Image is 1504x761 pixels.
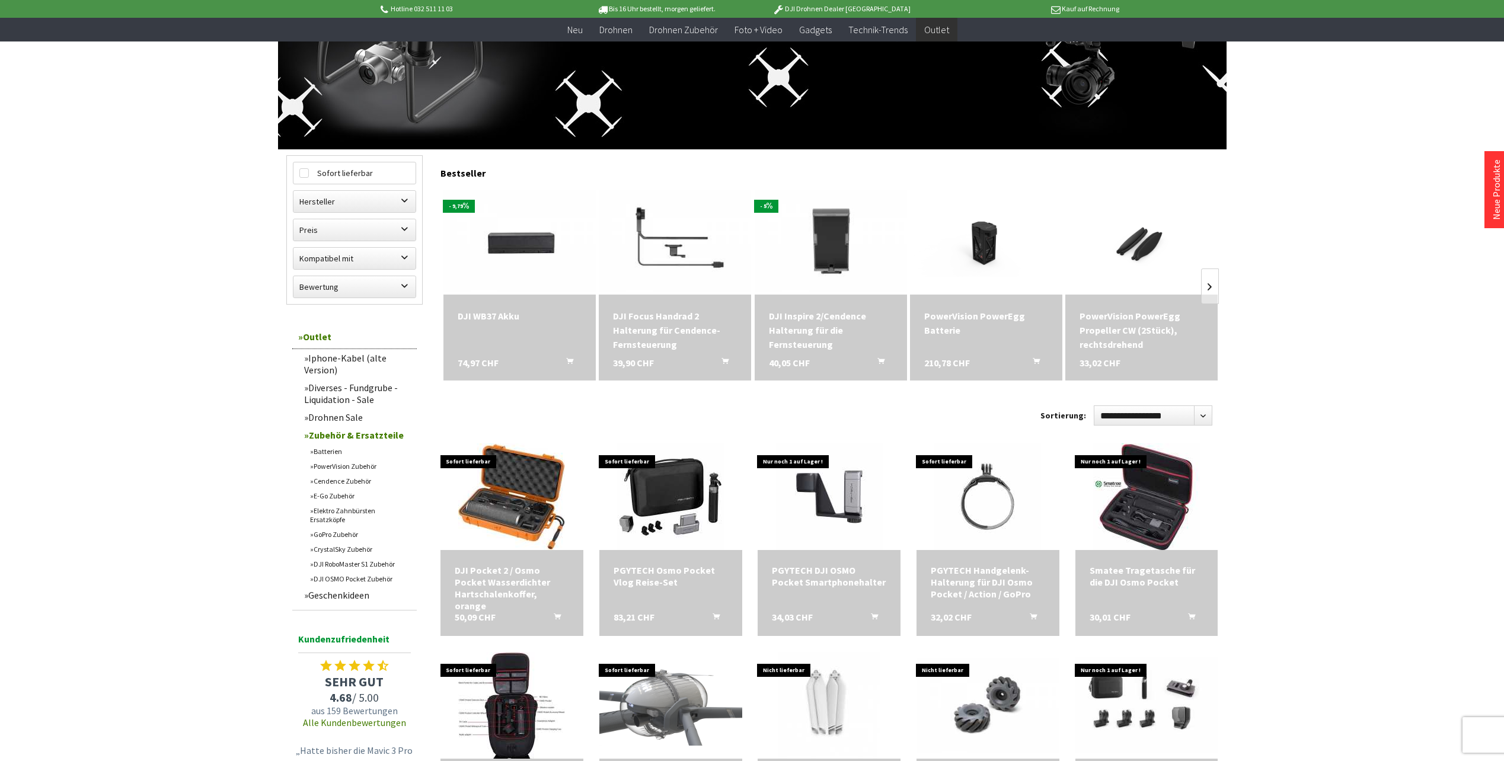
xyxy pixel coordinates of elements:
[304,459,417,474] a: PowerVision Zubehör
[769,309,893,351] div: DJI Inspire 2/Cendence Halterung für die Fernsteuerung
[292,705,417,717] span: aus 159 Bewertungen
[613,356,654,370] span: 39,90 CHF
[458,652,565,759] img: DJI Osmo Pocket Schaumstoff-Inlay für Smatree Rucksack DP1800
[924,24,949,36] span: Outlet
[458,443,565,550] img: DJI Pocket 2 / Osmo Pocket Wasserdichter Hartschalenkoffer, orange
[1075,657,1218,753] img: PGYTECH DJI Osmo Pocket Reise - Set
[749,2,934,16] p: DJI Drohnen Dealer [GEOGRAPHIC_DATA]
[1018,356,1047,371] button: In den Warenkorb
[304,571,417,586] a: DJI OSMO Pocket Zubehör
[1080,309,1203,351] div: PowerVision PowerEgg Propeller CW (2Stück), rechtsdrehend
[614,564,728,588] div: PGYTECH Osmo Pocket Vlog Reise-Set
[304,527,417,542] a: GoPro Zubehör
[613,309,737,351] div: DJI Focus Handrad 2 Halterung für Cendence-Fernsteuerung
[455,564,569,612] a: DJI Pocket 2 / Osmo Pocket Wasserdichter Hartschalenkoffer, orange 50,09 CHF In den Warenkorb
[292,325,417,349] a: Outlet
[910,205,1062,278] img: PowerVision PowerEgg Batterie
[304,542,417,557] a: CrystalSky Zubehör
[776,443,883,550] img: PGYTECH DJI OSMO Pocket Smartphonehalter
[298,631,411,653] span: Kundenzufriedenheit
[599,665,742,746] img: PowerVision PowerEgg X Wasserdichtes Gehäuse
[455,611,496,623] span: 50,09 CHF
[613,309,737,351] a: DJI Focus Handrad 2 Halterung für Cendence-Fernsteuerung 39,90 CHF In den Warenkorb
[1016,611,1044,626] button: In den Warenkorb
[931,564,1045,600] div: PGYTECH Handgelenk-Halterung für DJI Osmo Pocket / Action / GoPro
[304,444,417,459] a: Batterien
[298,426,417,444] a: Zubehör & Ersatzteile
[304,474,417,488] a: Cendence Zubehör
[298,349,417,379] a: Iphone-Kabel (alte Version)
[1040,406,1086,425] label: Sortierung:
[1093,443,1200,550] img: Smatee Tragetasche für die DJI Osmo Pocket
[1490,159,1502,220] a: Neue Produkte
[698,611,727,626] button: In den Warenkorb
[458,356,499,370] span: 74,97 CHF
[617,443,724,550] img: PGYTECH Osmo Pocket Vlog Reise-Set
[304,557,417,571] a: DJI RoboMaster S1 Zubehör
[599,190,751,292] img: DJI Focus Handrad 2 Halterung für Cendence-Fernsteuerung
[458,309,582,323] div: DJI WB37 Akku
[735,24,783,36] span: Foto + Video
[917,658,1059,753] img: DJI RoboMaster S1 Mecanum-Räder
[772,564,886,588] div: PGYTECH DJI OSMO Pocket Smartphonehalter
[455,564,569,612] div: DJI Pocket 2 / Osmo Pocket Wasserdichter Hartschalenkoffer, orange
[840,18,916,42] a: Technik-Trends
[791,18,840,42] a: Gadgets
[379,2,564,16] p: Hotline 032 511 11 03
[857,611,885,626] button: In den Warenkorb
[292,690,417,705] span: / 5.00
[772,564,886,588] a: PGYTECH DJI OSMO Pocket Smartphonehalter 34,03 CHF In den Warenkorb
[614,564,728,588] a: PGYTECH Osmo Pocket Vlog Reise-Set 83,21 CHF In den Warenkorb
[772,611,813,623] span: 34,03 CHF
[1080,309,1203,351] a: PowerVision PowerEgg Propeller CW (2Stück), rechtsdrehend 33,02 CHF
[931,611,972,623] span: 32,02 CHF
[552,356,580,371] button: In den Warenkorb
[614,611,654,623] span: 83,21 CHF
[778,652,880,759] img: PowerVision PowerEgg X Ersatzpropeller
[443,190,596,292] img: DJI WB37 Akku
[799,24,832,36] span: Gadgets
[440,155,1218,185] div: Bestseller
[599,24,633,36] span: Drohnen
[567,24,583,36] span: Neu
[924,309,1048,337] a: PowerVision PowerEgg Batterie 210,78 CHF In den Warenkorb
[641,18,726,42] a: Drohnen Zubehör
[707,356,736,371] button: In den Warenkorb
[330,690,352,705] span: 4.68
[769,356,810,370] span: 40,05 CHF
[559,18,591,42] a: Neu
[458,309,582,323] a: DJI WB37 Akku 74,97 CHF In den Warenkorb
[924,309,1048,337] div: PowerVision PowerEgg Batterie
[1090,611,1131,623] span: 30,01 CHF
[1090,564,1204,588] a: Smatee Tragetasche für die DJI Osmo Pocket 30,01 CHF In den Warenkorb
[755,190,907,292] img: DJI Inspire 2/Cendence Halterung für die Fernsteuerung
[564,2,749,16] p: Bis 16 Uhr bestellt, morgen geliefert.
[293,276,416,298] label: Bewertung
[931,564,1045,600] a: PGYTECH Handgelenk-Halterung für DJI Osmo Pocket / Action / GoPro 32,02 CHF In den Warenkorb
[304,488,417,503] a: E-Go Zubehör
[1065,203,1218,279] img: PowerVision PowerEgg Propeller CW (2Stück), rechtsdrehend
[916,18,957,42] a: Outlet
[934,2,1119,16] p: Kauf auf Rechnung
[1080,356,1120,370] span: 33,02 CHF
[863,356,892,371] button: In den Warenkorb
[298,379,417,408] a: Diverses - Fundgrube - Liquidation - Sale
[293,191,416,212] label: Hersteller
[293,219,416,241] label: Preis
[303,717,406,728] a: Alle Kundenbewertungen
[1174,611,1202,626] button: In den Warenkorb
[848,24,908,36] span: Technik-Trends
[292,673,417,690] span: SEHR GUT
[649,24,718,36] span: Drohnen Zubehör
[1090,564,1204,588] div: Smatee Tragetasche für die DJI Osmo Pocket
[293,162,416,184] label: Sofort lieferbar
[934,443,1041,550] img: PGYTECH Handgelenk-Halterung für DJI Osmo Pocket / Action / GoPro
[924,356,970,370] span: 210,78 CHF
[539,611,568,626] button: In den Warenkorb
[293,248,416,269] label: Kompatibel mit
[298,408,417,426] a: Drohnen Sale
[591,18,641,42] a: Drohnen
[769,309,893,351] a: DJI Inspire 2/Cendence Halterung für die Fernsteuerung 40,05 CHF In den Warenkorb
[298,586,417,604] a: Geschenkideen
[726,18,791,42] a: Foto + Video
